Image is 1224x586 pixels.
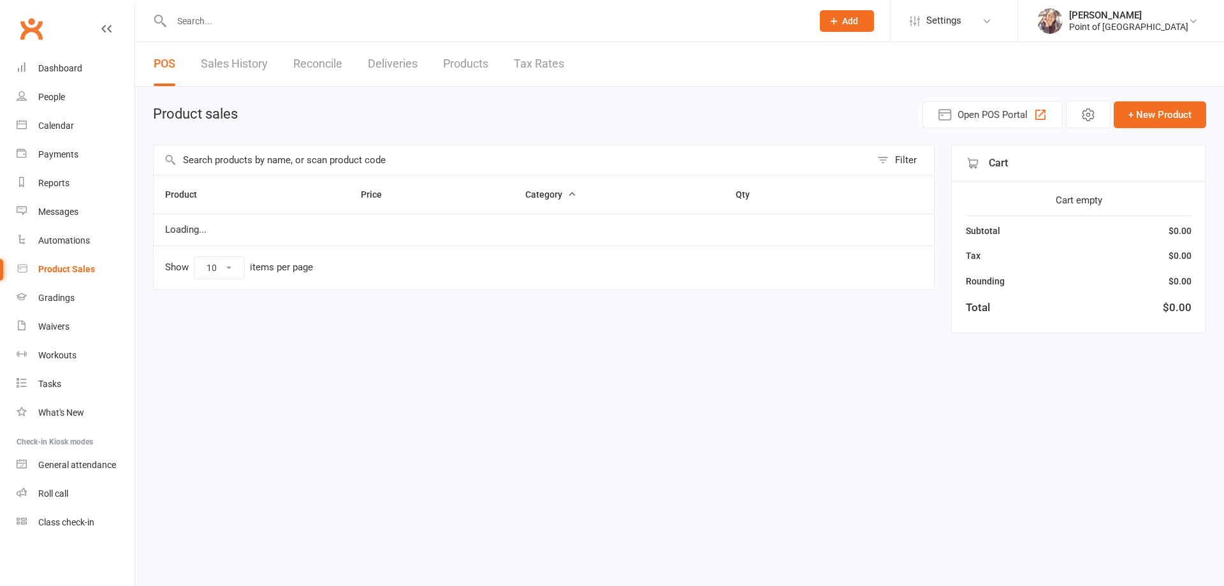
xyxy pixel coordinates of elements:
[966,193,1191,208] div: Cart empty
[201,42,268,86] a: Sales History
[38,488,68,499] div: Roll call
[1069,10,1188,21] div: [PERSON_NAME]
[17,480,135,508] a: Roll call
[17,54,135,83] a: Dashboard
[17,284,135,312] a: Gradings
[38,63,82,73] div: Dashboard
[38,321,69,332] div: Waivers
[17,341,135,370] a: Workouts
[165,189,211,200] span: Product
[736,189,764,200] span: Qty
[1169,249,1191,263] div: $0.00
[922,101,1063,128] button: Open POS Portal
[250,262,313,273] div: items per page
[165,187,211,202] button: Product
[361,189,396,200] span: Price
[17,370,135,399] a: Tasks
[368,42,418,86] a: Deliveries
[165,256,313,279] div: Show
[966,224,1000,238] div: Subtotal
[966,299,990,316] div: Total
[1114,101,1206,128] button: + New Product
[820,10,874,32] button: Add
[17,169,135,198] a: Reports
[842,16,858,26] span: Add
[38,235,90,245] div: Automations
[926,6,961,35] span: Settings
[17,226,135,255] a: Automations
[38,460,116,470] div: General attendance
[514,42,564,86] a: Tax Rates
[15,13,47,45] a: Clubworx
[17,112,135,140] a: Calendar
[17,451,135,480] a: General attendance kiosk mode
[38,92,65,102] div: People
[952,145,1206,182] div: Cart
[17,508,135,537] a: Class kiosk mode
[38,121,74,131] div: Calendar
[525,189,576,200] span: Category
[168,12,803,30] input: Search...
[361,187,396,202] button: Price
[38,517,94,527] div: Class check-in
[38,293,75,303] div: Gradings
[38,178,69,188] div: Reports
[17,399,135,427] a: What's New
[1069,21,1188,33] div: Point of [GEOGRAPHIC_DATA]
[154,145,871,175] input: Search products by name, or scan product code
[38,407,84,418] div: What's New
[38,379,61,389] div: Tasks
[871,145,934,175] button: Filter
[38,149,78,159] div: Payments
[38,264,95,274] div: Product Sales
[17,312,135,341] a: Waivers
[38,350,76,360] div: Workouts
[153,106,238,122] h1: Product sales
[17,255,135,284] a: Product Sales
[17,198,135,226] a: Messages
[1169,274,1191,288] div: $0.00
[17,140,135,169] a: Payments
[966,249,980,263] div: Tax
[154,42,175,86] a: POS
[293,42,342,86] a: Reconcile
[966,274,1005,288] div: Rounding
[1037,8,1063,34] img: thumb_image1684198901.png
[1163,299,1191,316] div: $0.00
[443,42,488,86] a: Products
[154,214,934,245] td: Loading...
[525,187,576,202] button: Category
[38,207,78,217] div: Messages
[736,187,764,202] button: Qty
[895,152,917,168] div: Filter
[958,107,1028,122] span: Open POS Portal
[17,83,135,112] a: People
[1169,224,1191,238] div: $0.00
